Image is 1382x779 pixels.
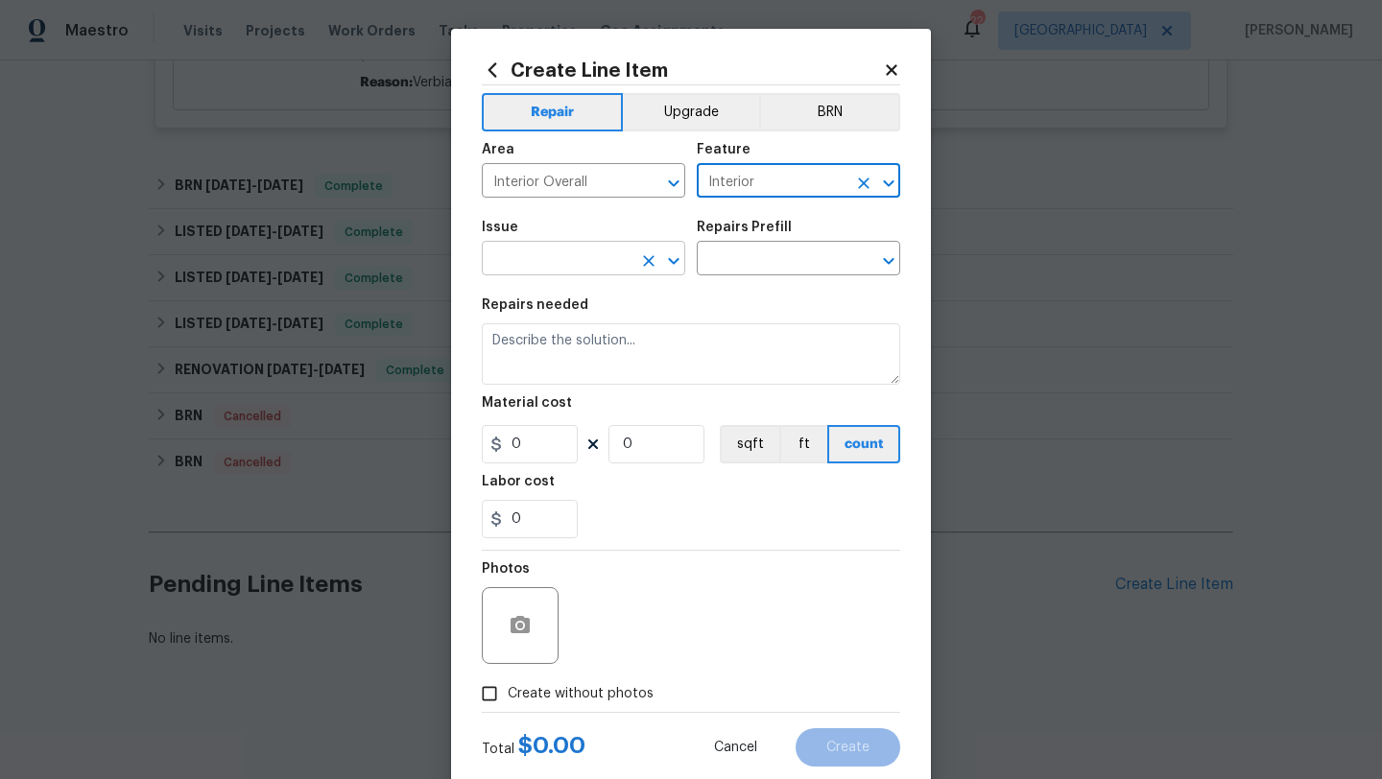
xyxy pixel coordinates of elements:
[482,475,555,488] h5: Labor cost
[635,248,662,274] button: Clear
[482,396,572,410] h5: Material cost
[508,684,654,704] span: Create without photos
[660,170,687,197] button: Open
[518,734,585,757] span: $ 0.00
[683,728,788,767] button: Cancel
[482,736,585,759] div: Total
[482,221,518,234] h5: Issue
[482,298,588,312] h5: Repairs needed
[482,143,514,156] h5: Area
[623,93,760,131] button: Upgrade
[720,425,779,463] button: sqft
[482,59,883,81] h2: Create Line Item
[697,221,792,234] h5: Repairs Prefill
[759,93,900,131] button: BRN
[482,93,623,131] button: Repair
[875,170,902,197] button: Open
[697,143,751,156] h5: Feature
[482,562,530,576] h5: Photos
[850,170,877,197] button: Clear
[779,425,827,463] button: ft
[660,248,687,274] button: Open
[826,741,870,755] span: Create
[827,425,900,463] button: count
[714,741,757,755] span: Cancel
[875,248,902,274] button: Open
[796,728,900,767] button: Create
